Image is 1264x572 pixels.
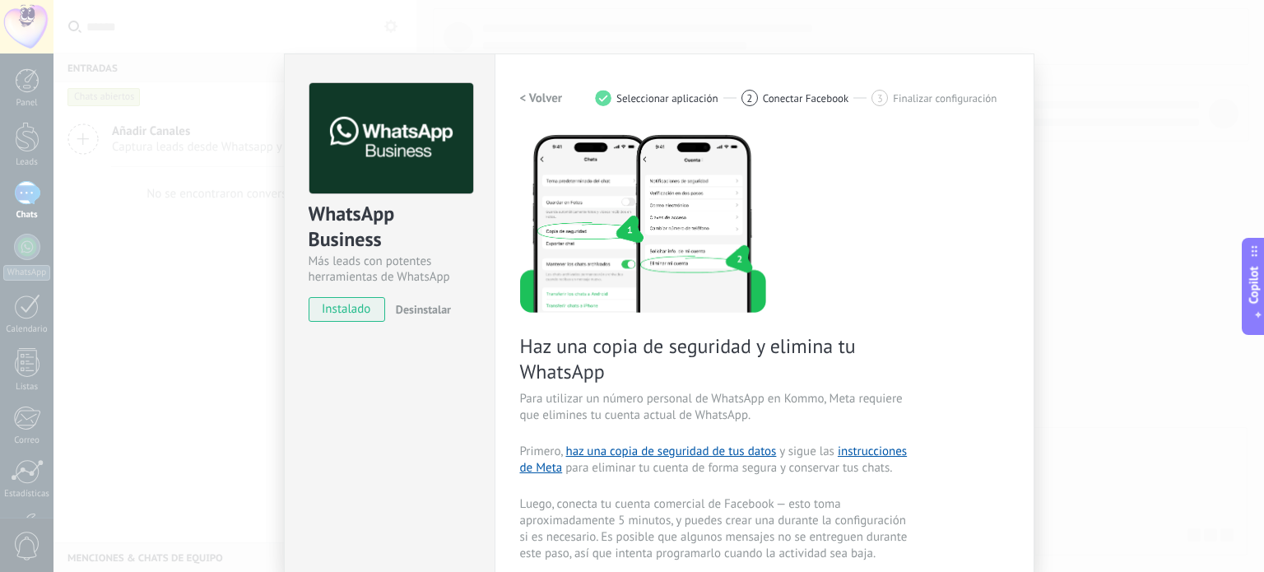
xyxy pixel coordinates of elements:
h2: < Volver [520,91,563,106]
span: Para utilizar un número personal de WhatsApp en Kommo, Meta requiere que elimines tu cuenta actua... [520,391,912,424]
span: Luego, conecta tu cuenta comercial de Facebook — esto toma aproximadamente 5 minutos, y puedes cr... [520,496,912,562]
button: Desinstalar [389,297,451,322]
span: instalado [309,297,384,322]
span: Seleccionar aplicación [616,92,718,105]
span: Desinstalar [396,302,451,317]
span: Copilot [1246,266,1262,304]
span: Finalizar configuración [893,92,997,105]
div: Más leads con potentes herramientas de WhatsApp [309,253,471,285]
a: instrucciones de Meta [520,444,908,476]
a: haz una copia de seguridad de tus datos [565,444,776,459]
img: delete personal phone [520,133,766,313]
span: Haz una copia de seguridad y elimina tu WhatsApp [520,333,912,384]
button: < Volver [520,83,563,113]
img: logo_main.png [309,83,473,194]
div: WhatsApp Business [309,201,471,253]
span: 2 [746,91,752,105]
span: Primero, y sigue las para eliminar tu cuenta de forma segura y conservar tus chats. [520,444,912,477]
span: 3 [877,91,883,105]
span: Conectar Facebook [763,92,849,105]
